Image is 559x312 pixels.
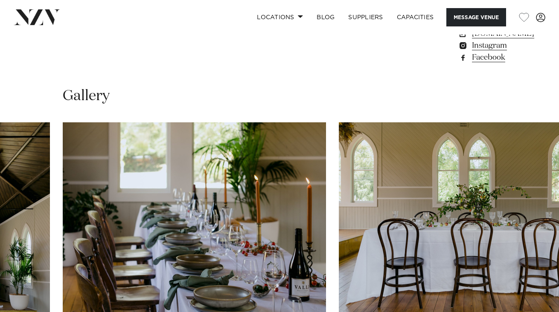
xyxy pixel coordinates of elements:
[458,52,550,64] a: Facebook
[310,8,341,26] a: BLOG
[63,87,110,106] h2: Gallery
[390,8,441,26] a: Capacities
[341,8,390,26] a: SUPPLIERS
[250,8,310,26] a: Locations
[14,9,60,25] img: nzv-logo.png
[458,40,550,52] a: Instagram
[446,8,506,26] button: Message Venue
